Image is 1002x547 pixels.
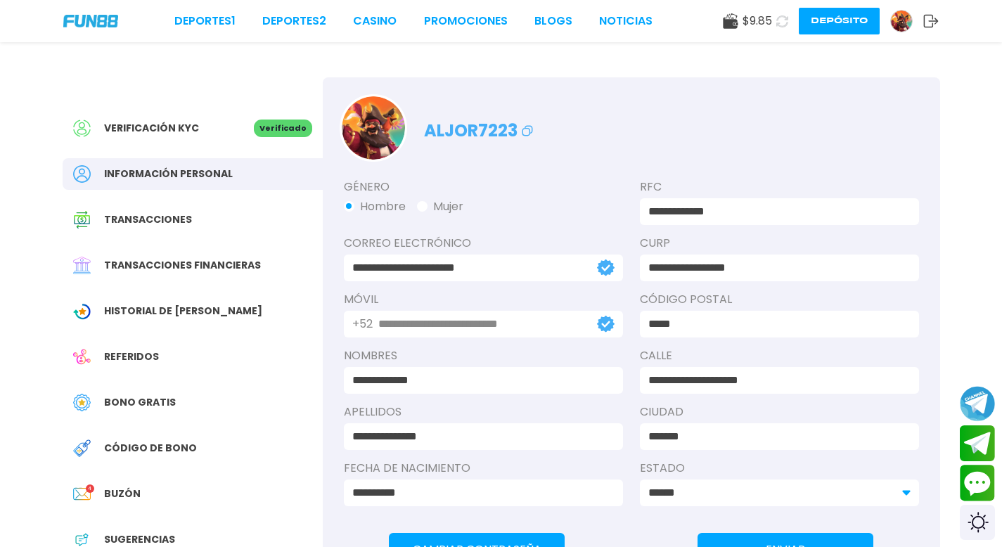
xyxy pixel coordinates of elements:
[640,291,919,308] label: Código Postal
[104,349,159,364] span: Referidos
[63,204,323,236] a: Transaction HistoryTransacciones
[640,179,919,195] label: RFC
[63,341,323,373] a: ReferralReferidos
[640,347,919,364] label: Calle
[104,487,141,501] span: Buzón
[73,165,91,183] img: Personal
[344,179,623,195] label: Género
[344,404,623,420] label: APELLIDOS
[262,13,326,30] a: Deportes2
[104,441,197,456] span: Código de bono
[352,316,373,333] p: +52
[640,235,919,252] label: CURP
[73,485,91,503] img: Inbox
[890,10,923,32] a: Avatar
[63,387,323,418] a: Free BonusBono Gratis
[63,478,323,510] a: InboxBuzón4
[424,111,536,143] p: aljor7223
[891,11,912,32] img: Avatar
[960,465,995,501] button: Contact customer service
[599,13,653,30] a: NOTICIAS
[104,167,233,181] span: Información personal
[417,198,463,215] button: Mujer
[960,385,995,422] button: Join telegram channel
[353,13,397,30] a: CASINO
[104,304,262,318] span: Historial de [PERSON_NAME]
[63,15,118,27] img: Company Logo
[960,425,995,462] button: Join telegram
[73,439,91,457] img: Redeem Bonus
[73,302,91,320] img: Wagering Transaction
[799,8,880,34] button: Depósito
[104,532,175,547] span: Sugerencias
[63,295,323,327] a: Wagering TransactionHistorial de [PERSON_NAME]
[73,348,91,366] img: Referral
[73,211,91,229] img: Transaction History
[344,347,623,364] label: NOMBRES
[640,460,919,477] label: Estado
[534,13,572,30] a: BLOGS
[344,198,406,215] button: Hombre
[342,96,405,160] img: Avatar
[86,484,94,493] p: 4
[640,404,919,420] label: Ciudad
[63,250,323,281] a: Financial TransactionTransacciones financieras
[63,158,323,190] a: PersonalInformación personal
[344,291,623,308] label: Móvil
[254,120,312,137] p: Verificado
[424,13,508,30] a: Promociones
[174,13,236,30] a: Deportes1
[743,13,772,30] span: $ 9.85
[344,235,623,252] label: Correo electrónico
[63,112,323,144] a: Verificación KYCVerificado
[344,460,623,477] label: Fecha de Nacimiento
[73,394,91,411] img: Free Bonus
[960,505,995,540] div: Switch theme
[104,258,261,273] span: Transacciones financieras
[104,121,199,136] span: Verificación KYC
[73,257,91,274] img: Financial Transaction
[63,432,323,464] a: Redeem BonusCódigo de bono
[104,212,192,227] span: Transacciones
[104,395,176,410] span: Bono Gratis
